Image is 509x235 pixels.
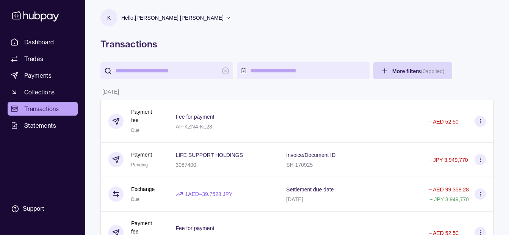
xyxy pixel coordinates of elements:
p: K [107,14,111,22]
p: [DATE] [102,89,119,95]
span: Due [131,197,139,202]
p: Payment [131,150,152,159]
a: Trades [8,52,78,66]
a: Statements [8,119,78,132]
p: [DATE] [286,196,303,202]
p: Fee for payment [175,114,214,120]
p: Fee for payment [175,225,214,231]
span: Dashboard [24,38,54,47]
p: 1 AED = 39.7528 JPY [185,190,232,198]
p: Exchange [131,185,155,193]
span: Payments [24,71,52,80]
p: Hello, [PERSON_NAME] [PERSON_NAME] [121,14,224,22]
p: − AED 99,358.28 [429,186,469,193]
p: LIFE SUPPORT HOLDINGS [175,152,243,158]
p: 3087400 [175,162,196,168]
p: + JPY 3,949,770 [429,196,469,202]
span: Statements [24,121,56,130]
span: Due [131,128,139,133]
p: − AED 52.50 [429,119,459,125]
a: Transactions [8,102,78,116]
p: AP-KZN4-KL28 [175,124,212,130]
span: Transactions [24,104,59,113]
p: − JPY 3,949,770 [429,157,468,163]
h1: Transactions [100,38,494,50]
p: SH 170925 [286,162,313,168]
a: Payments [8,69,78,82]
p: Settlement due date [286,186,334,193]
input: search [116,62,218,79]
div: Support [23,205,44,213]
a: Collections [8,85,78,99]
button: More filters(0applied) [373,62,452,79]
a: Dashboard [8,35,78,49]
span: Pending [131,162,148,168]
p: Payment fee [131,108,160,124]
a: Support [8,201,78,217]
p: ( 0 applied) [421,68,444,74]
span: More filters [392,68,445,74]
p: Invoice/Document ID [286,152,335,158]
span: Collections [24,88,55,97]
span: Trades [24,54,43,63]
